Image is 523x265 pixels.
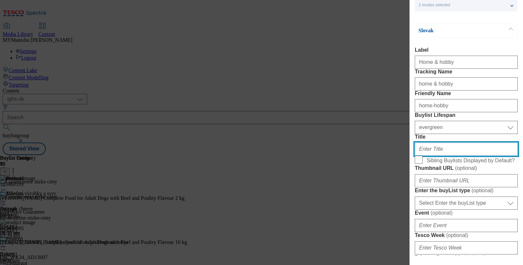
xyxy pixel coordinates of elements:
span: ( optional ) [464,255,486,260]
span: Sibling Buylists Displayed by Default? [427,158,515,164]
label: Title [415,134,518,140]
label: Primary Ownership [415,254,518,261]
input: Enter Label [415,56,518,69]
span: ( optional ) [471,188,493,193]
label: Tesco Week [415,232,518,239]
label: Friendly Name [415,91,518,96]
span: ( optional ) [431,210,453,216]
label: Thumbnail URL [415,165,518,172]
label: Buylist Lifespan [415,112,518,118]
input: Enter Event [415,219,518,232]
input: Enter Tracking Name [415,77,518,91]
span: ( optional ) [455,165,477,171]
span: 2 locales selected [419,3,450,8]
label: Label [415,47,518,53]
input: Enter Title [415,143,518,156]
p: Slovak [418,27,487,34]
input: Enter Friendly Name [415,99,518,112]
input: Enter Tesco Week [415,241,518,254]
label: Tracking Name [415,69,518,75]
label: Enter the buyList type [415,187,518,194]
span: ( optional ) [446,232,468,238]
input: Enter Thumbnail URL [415,174,518,187]
label: Event [415,210,518,216]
